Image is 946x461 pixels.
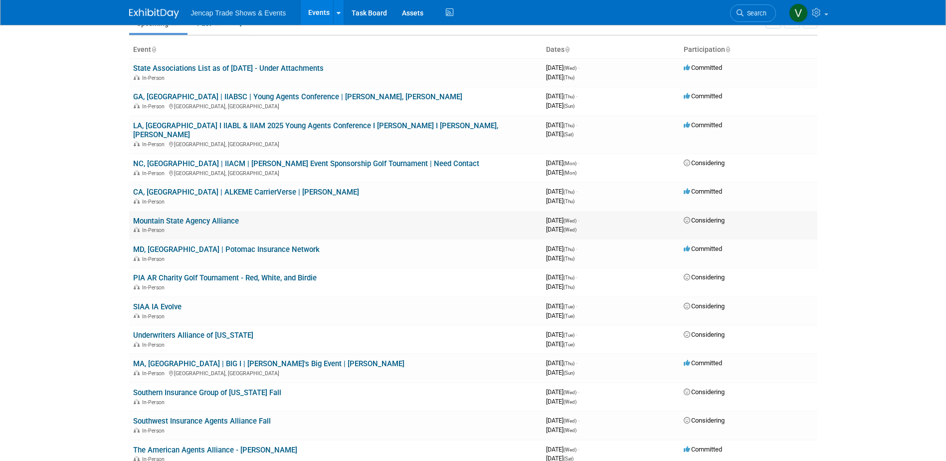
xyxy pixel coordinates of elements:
[546,217,579,224] span: [DATE]
[142,428,168,434] span: In-Person
[546,64,579,71] span: [DATE]
[546,388,579,396] span: [DATE]
[684,245,722,252] span: Committed
[142,199,168,205] span: In-Person
[134,75,140,80] img: In-Person Event
[564,275,574,280] span: (Thu)
[684,188,722,195] span: Committed
[564,227,576,232] span: (Wed)
[142,141,168,148] span: In-Person
[546,188,577,195] span: [DATE]
[133,245,320,254] a: MD, [GEOGRAPHIC_DATA] | Potomac Insurance Network
[684,359,722,367] span: Committed
[564,161,576,166] span: (Mon)
[134,456,140,461] img: In-Person Event
[564,132,573,137] span: (Sat)
[546,92,577,100] span: [DATE]
[684,121,722,129] span: Committed
[134,227,140,232] img: In-Person Event
[578,159,579,167] span: -
[142,170,168,177] span: In-Person
[133,388,281,397] a: Southern Insurance Group of [US_STATE] Fall
[134,256,140,261] img: In-Person Event
[730,4,776,22] a: Search
[684,302,725,310] span: Considering
[564,199,574,204] span: (Thu)
[564,399,576,405] span: (Wed)
[564,313,574,319] span: (Tue)
[134,370,140,375] img: In-Person Event
[142,370,168,377] span: In-Person
[684,446,722,453] span: Committed
[546,130,573,138] span: [DATE]
[684,64,722,71] span: Committed
[133,169,538,177] div: [GEOGRAPHIC_DATA], [GEOGRAPHIC_DATA]
[133,217,239,226] a: Mountain State Agency Alliance
[133,446,297,455] a: The American Agents Alliance - [PERSON_NAME]
[564,342,574,347] span: (Tue)
[133,188,359,197] a: CA, [GEOGRAPHIC_DATA] | ALKEME CarrierVerse | [PERSON_NAME]
[578,446,579,453] span: -
[546,283,574,290] span: [DATE]
[546,359,577,367] span: [DATE]
[546,273,577,281] span: [DATE]
[546,340,574,348] span: [DATE]
[546,245,577,252] span: [DATE]
[578,64,579,71] span: -
[546,369,574,376] span: [DATE]
[564,65,576,71] span: (Wed)
[546,446,579,453] span: [DATE]
[680,41,817,58] th: Participation
[564,103,574,109] span: (Sun)
[564,304,574,309] span: (Tue)
[133,302,182,311] a: SIAA IA Evolve
[564,218,576,224] span: (Wed)
[564,123,574,128] span: (Thu)
[133,102,538,110] div: [GEOGRAPHIC_DATA], [GEOGRAPHIC_DATA]
[133,159,479,168] a: NC, [GEOGRAPHIC_DATA] | IIACM | [PERSON_NAME] Event Sponsorship Golf Tournament | Need Contact
[142,313,168,320] span: In-Person
[134,170,140,175] img: In-Person Event
[564,370,574,376] span: (Sun)
[129,41,542,58] th: Event
[684,388,725,396] span: Considering
[564,390,576,395] span: (Wed)
[142,227,168,233] span: In-Person
[142,342,168,348] span: In-Person
[578,388,579,396] span: -
[684,159,725,167] span: Considering
[564,332,574,338] span: (Tue)
[564,256,574,261] span: (Thu)
[546,398,576,405] span: [DATE]
[789,3,808,22] img: Vanessa O'Brien
[133,417,271,426] a: Southwest Insurance Agents Alliance Fall
[546,102,574,109] span: [DATE]
[546,121,577,129] span: [DATE]
[564,361,574,366] span: (Thu)
[546,197,574,205] span: [DATE]
[129,8,179,18] img: ExhibitDay
[134,428,140,433] img: In-Person Event
[134,141,140,146] img: In-Person Event
[576,273,577,281] span: -
[546,417,579,424] span: [DATE]
[134,342,140,347] img: In-Person Event
[546,312,574,319] span: [DATE]
[546,331,577,338] span: [DATE]
[134,199,140,204] img: In-Person Event
[564,284,574,290] span: (Thu)
[142,103,168,110] span: In-Person
[133,331,253,340] a: Underwriters Alliance of [US_STATE]
[564,170,576,176] span: (Mon)
[576,359,577,367] span: -
[578,217,579,224] span: -
[546,159,579,167] span: [DATE]
[151,45,156,53] a: Sort by Event Name
[546,226,576,233] span: [DATE]
[134,399,140,404] img: In-Person Event
[576,302,577,310] span: -
[684,331,725,338] span: Considering
[578,417,579,424] span: -
[134,103,140,108] img: In-Person Event
[564,189,574,195] span: (Thu)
